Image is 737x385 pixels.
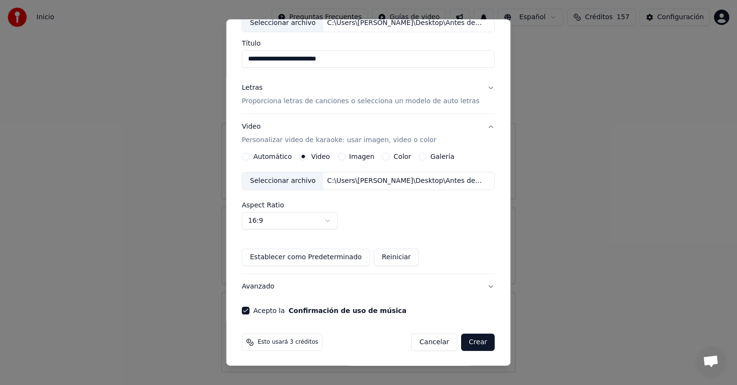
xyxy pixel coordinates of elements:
[323,176,487,186] div: C:\Users\[PERSON_NAME]\Desktop\Antes del Karaoke\Mi [PERSON_NAME] la canción.mp4
[430,153,454,160] label: Galería
[311,153,330,160] label: Video
[242,202,495,208] label: Aspect Ratio
[242,135,436,145] p: Personalizar video de karaoke: usar imagen, video o color
[242,83,262,93] div: Letras
[412,334,458,351] button: Cancelar
[242,114,495,153] button: VideoPersonalizar video de karaoke: usar imagen, video o color
[242,172,323,190] div: Seleccionar archivo
[253,307,406,314] label: Acepto la
[258,338,318,346] span: Esto usará 3 créditos
[349,153,375,160] label: Imagen
[242,75,495,114] button: LetrasProporciona letras de canciones o selecciona un modelo de auto letras
[253,153,292,160] label: Automático
[289,307,407,314] button: Acepto la
[242,14,323,32] div: Seleccionar archivo
[242,122,436,145] div: Video
[374,249,419,266] button: Reiniciar
[242,40,495,47] label: Título
[242,153,495,274] div: VideoPersonalizar video de karaoke: usar imagen, video o color
[394,153,412,160] label: Color
[242,274,495,299] button: Avanzado
[242,96,479,106] p: Proporciona letras de canciones o selecciona un modelo de auto letras
[323,18,487,28] div: C:\Users\[PERSON_NAME]\Desktop\Antes del Karaoke\Mi [PERSON_NAME] la canción.mp4
[461,334,495,351] button: Crear
[242,249,370,266] button: Establecer como Predeterminado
